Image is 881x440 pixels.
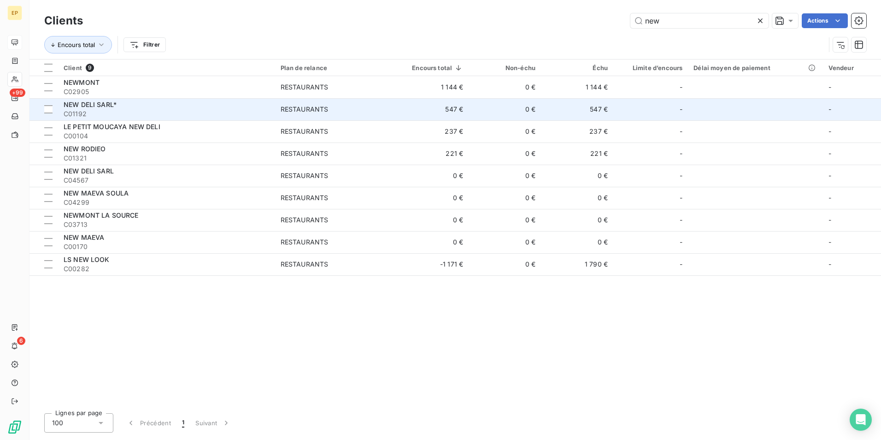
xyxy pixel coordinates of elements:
td: 547 € [393,98,469,120]
span: LS NEW LOOK [64,256,110,263]
td: -1 171 € [393,253,469,275]
div: Encours total [398,64,463,71]
div: RESTAURANTS [281,105,329,114]
div: RESTAURANTS [281,83,329,92]
span: 100 [52,418,63,428]
div: RESTAURANTS [281,215,329,225]
span: - [828,149,831,157]
td: 0 € [541,187,613,209]
div: Open Intercom Messenger [850,409,872,431]
td: 0 € [469,187,541,209]
td: 0 € [469,253,541,275]
td: 1 144 € [393,76,469,98]
div: RESTAURANTS [281,193,329,202]
td: 0 € [393,209,469,231]
span: Client [64,64,82,71]
td: 221 € [393,143,469,165]
span: C00282 [64,264,270,274]
span: NEW RODIEO [64,145,106,153]
button: Actions [802,13,848,28]
td: 0 € [469,165,541,187]
div: RESTAURANTS [281,260,329,269]
div: Limite d’encours [619,64,682,71]
td: 1 790 € [541,253,613,275]
span: C00104 [64,131,270,141]
span: - [828,105,831,113]
img: Logo LeanPay [7,420,22,434]
div: RESTAURANTS [281,238,329,247]
div: Vendeur [828,64,875,71]
span: - [828,216,831,224]
td: 0 € [469,209,541,231]
span: NEW DELI SARL [64,167,114,175]
span: - [680,193,682,202]
td: 0 € [541,209,613,231]
span: NEW DELI SARL* [64,101,117,108]
div: RESTAURANTS [281,127,329,136]
h3: Clients [44,12,83,29]
span: 1 [182,418,184,428]
td: 0 € [469,120,541,143]
span: - [680,260,682,269]
td: 547 € [541,98,613,120]
button: Suivant [190,413,236,433]
td: 0 € [469,231,541,253]
span: - [680,149,682,158]
button: Précédent [121,413,176,433]
span: - [828,260,831,268]
td: 0 € [469,76,541,98]
span: - [828,238,831,246]
span: NEWMONT LA SOURCE [64,211,139,219]
span: - [828,127,831,135]
div: RESTAURANTS [281,171,329,180]
td: 0 € [541,165,613,187]
button: Encours total [44,36,112,54]
div: Plan de relance [281,64,387,71]
span: C04299 [64,198,270,207]
span: - [680,83,682,92]
span: - [680,238,682,247]
span: NEW MAEVA [64,233,104,241]
span: - [680,171,682,180]
span: - [828,83,831,91]
span: C00170 [64,242,270,251]
span: - [680,127,682,136]
div: Non-échu [474,64,535,71]
span: - [680,105,682,114]
span: 6 [17,337,25,345]
input: Rechercher [630,13,769,28]
td: 237 € [393,120,469,143]
span: NEWMONT [64,78,100,86]
span: C01321 [64,154,270,163]
span: LE PETIT MOUCAYA NEW DELI [64,123,160,131]
span: - [680,215,682,225]
td: 1 144 € [541,76,613,98]
td: 0 € [393,231,469,253]
button: 1 [176,413,190,433]
span: C01192 [64,109,270,119]
td: 237 € [541,120,613,143]
td: 0 € [469,98,541,120]
td: 0 € [393,187,469,209]
span: +99 [10,89,25,97]
div: RESTAURANTS [281,149,329,158]
div: Délai moyen de paiement [693,64,817,71]
td: 0 € [469,143,541,165]
span: Encours total [58,41,95,48]
span: - [828,194,831,202]
div: Échu [546,64,608,71]
button: Filtrer [123,37,166,52]
span: C03713 [64,220,270,229]
span: C02905 [64,87,270,96]
span: C04567 [64,176,270,185]
span: 9 [86,64,94,72]
span: NEW MAEVA SOULA [64,189,129,197]
td: 221 € [541,143,613,165]
span: - [828,172,831,179]
td: 0 € [393,165,469,187]
div: EP [7,6,22,20]
td: 0 € [541,231,613,253]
